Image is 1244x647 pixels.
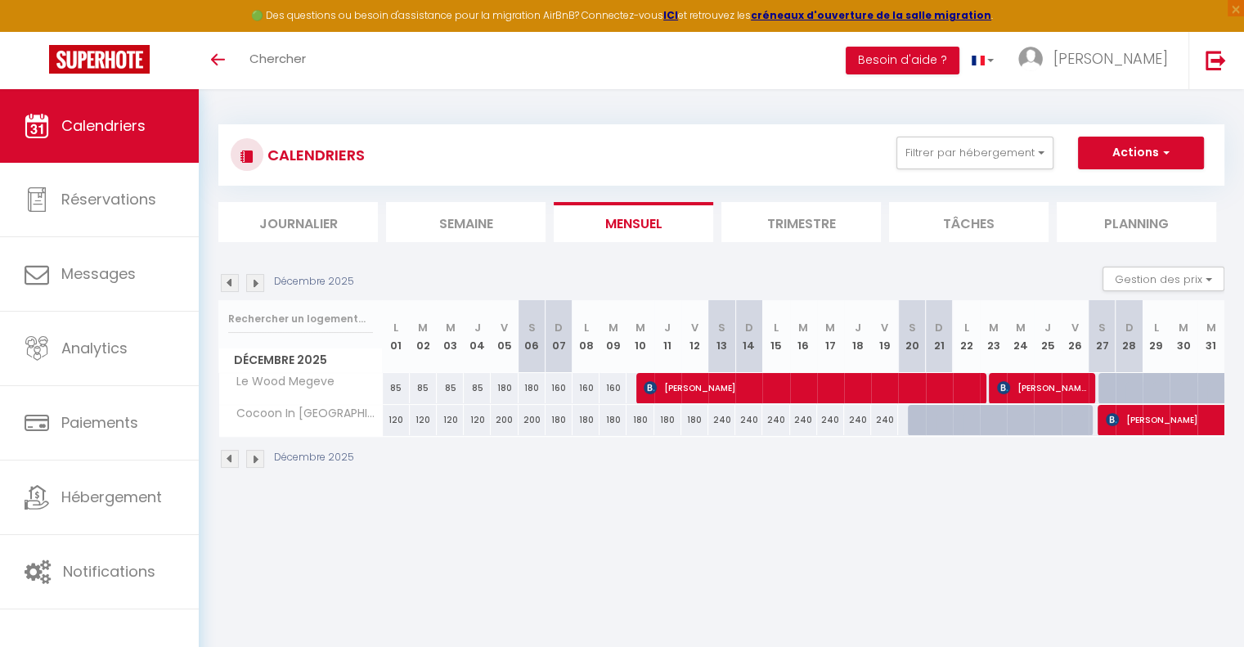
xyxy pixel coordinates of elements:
abbr: M [1206,320,1216,335]
div: 160 [600,373,626,403]
span: Analytics [61,338,128,358]
abbr: M [446,320,456,335]
span: Cocoon In [GEOGRAPHIC_DATA] [222,405,385,423]
img: logout [1206,50,1226,70]
abbr: S [1098,320,1106,335]
div: 180 [573,405,600,435]
th: 13 [708,300,735,373]
abbr: L [963,320,968,335]
th: 25 [1034,300,1061,373]
abbr: D [935,320,943,335]
abbr: M [609,320,618,335]
abbr: M [418,320,428,335]
th: 23 [980,300,1007,373]
abbr: M [1016,320,1026,335]
th: 08 [573,300,600,373]
th: 22 [953,300,980,373]
div: 240 [762,405,789,435]
abbr: M [1179,320,1188,335]
abbr: L [1154,320,1159,335]
th: 21 [926,300,953,373]
abbr: V [501,320,508,335]
span: Le Wood Megeve [222,373,339,391]
div: 180 [626,405,653,435]
div: 120 [383,405,410,435]
span: Messages [61,263,136,284]
div: 200 [491,405,518,435]
abbr: L [393,320,398,335]
p: Décembre 2025 [274,450,354,465]
th: 10 [626,300,653,373]
abbr: V [691,320,698,335]
th: 30 [1170,300,1197,373]
div: 85 [410,373,437,403]
th: 05 [491,300,518,373]
div: 240 [708,405,735,435]
th: 29 [1143,300,1170,373]
div: 180 [491,373,518,403]
abbr: D [745,320,753,335]
img: ... [1018,47,1043,71]
p: Décembre 2025 [274,274,354,290]
strong: ICI [663,8,678,22]
span: [PERSON_NAME] [1053,48,1168,69]
abbr: V [881,320,888,335]
a: ... [PERSON_NAME] [1006,32,1188,89]
abbr: S [528,320,536,335]
th: 11 [654,300,681,373]
th: 12 [681,300,708,373]
th: 28 [1116,300,1143,373]
li: Planning [1057,202,1216,242]
button: Ouvrir le widget de chat LiveChat [13,7,62,56]
strong: créneaux d'ouverture de la salle migration [751,8,991,22]
div: 180 [681,405,708,435]
abbr: J [1044,320,1051,335]
li: Mensuel [554,202,713,242]
th: 17 [817,300,844,373]
div: 180 [654,405,681,435]
span: Chercher [249,50,306,67]
li: Tâches [889,202,1049,242]
div: 85 [464,373,491,403]
th: 24 [1007,300,1034,373]
div: 240 [817,405,844,435]
span: Paiements [61,412,138,433]
th: 09 [600,300,626,373]
button: Filtrer par hébergement [896,137,1053,169]
li: Trimestre [721,202,881,242]
th: 07 [546,300,573,373]
abbr: J [474,320,481,335]
div: 120 [410,405,437,435]
div: 160 [546,373,573,403]
abbr: M [635,320,645,335]
th: 27 [1089,300,1116,373]
th: 31 [1197,300,1224,373]
span: Hébergement [61,487,162,507]
div: 240 [871,405,898,435]
div: 85 [437,373,464,403]
abbr: V [1071,320,1079,335]
span: [PERSON_NAME] [644,372,977,403]
a: Chercher [237,32,318,89]
th: 16 [790,300,817,373]
abbr: L [774,320,779,335]
div: 180 [546,405,573,435]
th: 14 [735,300,762,373]
img: Super Booking [49,45,150,74]
div: 240 [790,405,817,435]
div: 120 [437,405,464,435]
abbr: J [664,320,671,335]
abbr: D [555,320,563,335]
span: Réservations [61,189,156,209]
abbr: M [825,320,835,335]
abbr: M [798,320,808,335]
button: Besoin d'aide ? [846,47,959,74]
th: 19 [871,300,898,373]
th: 04 [464,300,491,373]
th: 02 [410,300,437,373]
abbr: S [718,320,725,335]
div: 240 [735,405,762,435]
th: 01 [383,300,410,373]
th: 15 [762,300,789,373]
span: Calendriers [61,115,146,136]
